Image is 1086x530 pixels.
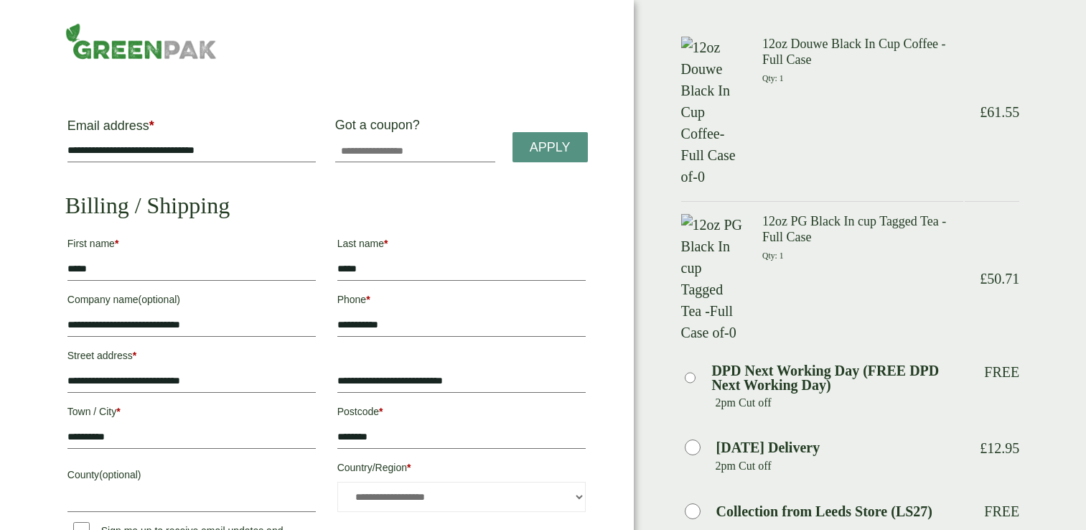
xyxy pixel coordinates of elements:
[67,345,316,370] label: Street address
[762,214,963,245] h3: 12oz PG Black In cup Tagged Tea - Full Case
[366,294,370,305] abbr: required
[67,289,316,314] label: Company name
[337,401,586,426] label: Postcode
[980,104,1019,120] bdi: 61.55
[133,350,136,361] abbr: required
[67,465,316,489] label: County
[337,457,586,482] label: Country/Region
[984,363,1019,381] p: Free
[762,74,783,83] small: Qty: 1
[115,238,118,249] abbr: required
[65,23,217,60] img: GreenPak Supplies
[337,289,586,314] label: Phone
[980,271,987,287] span: £
[716,392,964,414] p: 2pm Cut off
[681,214,745,343] img: 12oz PG Black In cup Tagged Tea -Full Case of-0
[149,118,154,133] abbr: required
[379,406,383,417] abbr: required
[980,104,987,120] span: £
[67,401,316,426] label: Town / City
[67,119,316,139] label: Email address
[980,271,1019,287] bdi: 50.71
[530,140,571,156] span: Apply
[65,192,588,219] h2: Billing / Shipping
[335,118,426,139] label: Got a coupon?
[716,455,964,477] p: 2pm Cut off
[512,132,588,163] a: Apply
[407,462,411,473] abbr: required
[980,440,987,456] span: £
[716,504,932,519] label: Collection from Leeds Store (LS27)
[716,440,820,455] label: [DATE] Delivery
[762,251,783,261] small: Qty: 1
[116,406,120,417] abbr: required
[681,37,745,187] img: 12oz Douwe Black In Cup Coffee-Full Case of-0
[139,294,180,305] span: (optional)
[337,233,586,258] label: Last name
[384,238,388,249] abbr: required
[67,233,316,258] label: First name
[984,503,1019,520] p: Free
[99,469,141,480] span: (optional)
[762,37,963,68] h3: 12oz Douwe Black In Cup Coffee - Full Case
[711,363,963,392] label: DPD Next Working Day (FREE DPD Next Working Day)
[980,440,1019,456] bdi: 12.95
